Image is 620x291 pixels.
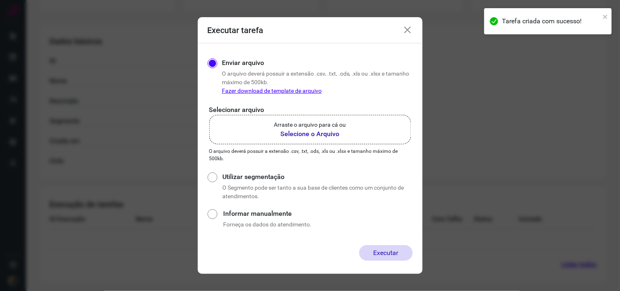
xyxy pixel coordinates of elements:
[209,148,411,162] p: O arquivo deverá possuir a extensão .csv, .txt, .ods, .xls ou .xlsx e tamanho máximo de 500kb.
[208,25,264,35] h3: Executar tarefa
[223,209,412,219] label: Informar manualmente
[603,11,609,21] button: close
[274,129,346,139] b: Selecione o Arquivo
[359,245,413,261] button: Executar
[222,58,264,68] label: Enviar arquivo
[222,69,413,95] p: O arquivo deverá possuir a extensão .csv, .txt, .ods, .xls ou .xlsx e tamanho máximo de 500kb.
[222,172,412,182] label: Utilizar segmentação
[274,121,346,129] p: Arraste o arquivo para cá ou
[502,16,600,26] div: Tarefa criada com sucesso!
[209,105,411,115] p: Selecionar arquivo
[222,87,322,94] a: Fazer download de template de arquivo
[222,184,412,201] p: O Segmento pode ser tanto a sua base de clientes como um conjunto de atendimentos.
[223,220,412,229] p: Forneça os dados do atendimento.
